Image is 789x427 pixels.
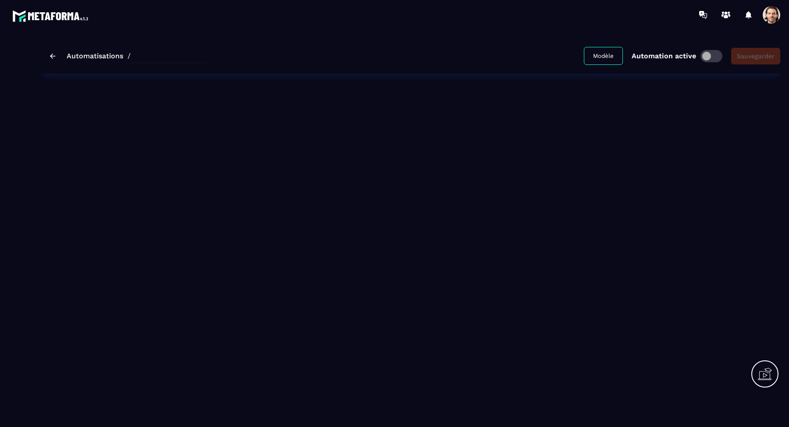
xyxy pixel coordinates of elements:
[632,52,696,60] p: Automation active
[50,53,56,59] img: arrow
[128,52,131,60] span: /
[67,52,123,60] a: Automatisations
[12,8,91,24] img: logo
[584,47,623,65] button: Modèle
